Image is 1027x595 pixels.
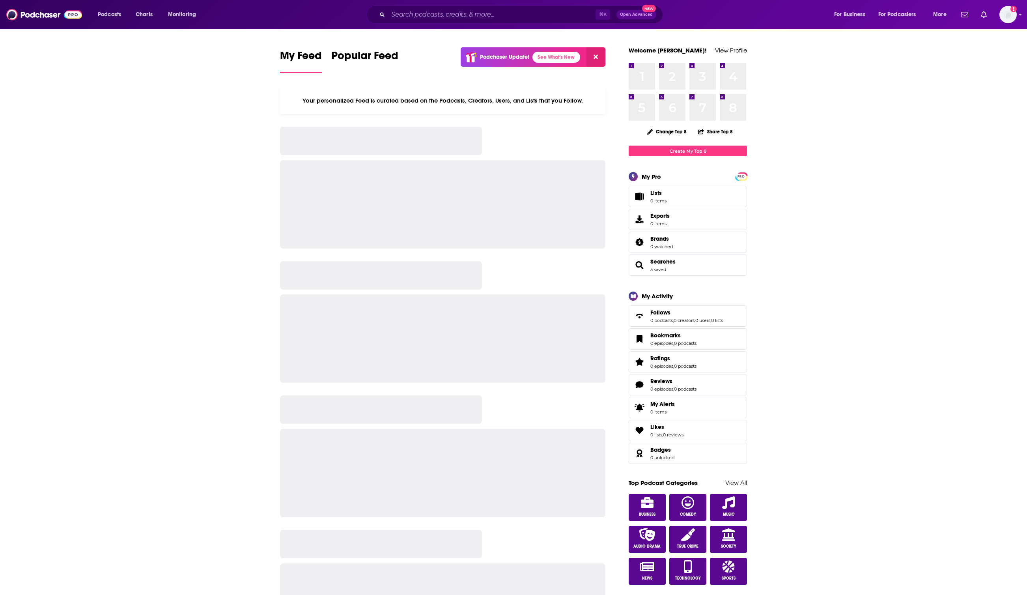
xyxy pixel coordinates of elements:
[650,212,670,219] span: Exports
[650,355,670,362] span: Ratings
[633,544,661,549] span: Audio Drama
[480,54,529,60] p: Podchaser Update!
[280,49,322,67] span: My Feed
[669,494,706,521] a: Comedy
[650,244,673,249] a: 0 watched
[631,425,647,436] a: Likes
[631,311,647,322] a: Follows
[673,341,674,346] span: ,
[677,544,698,549] span: True Crime
[662,432,663,438] span: ,
[663,432,683,438] a: 0 reviews
[616,10,656,19] button: Open AdvancedNew
[650,446,674,453] a: Badges
[650,355,696,362] a: Ratings
[650,235,669,242] span: Brands
[715,47,747,54] a: View Profile
[650,400,675,408] span: My Alerts
[999,6,1017,23] button: Show profile menu
[631,333,647,344] a: Bookmarks
[710,318,711,323] span: ,
[631,402,647,413] span: My Alerts
[650,409,675,415] span: 0 items
[650,386,673,392] a: 0 episodes
[978,8,990,21] a: Show notifications dropdown
[629,526,666,553] a: Audio Drama
[650,189,662,196] span: Lists
[680,512,696,517] span: Comedy
[669,526,706,553] a: True Crime
[711,318,723,323] a: 0 lists
[631,260,647,271] a: Searches
[280,49,322,73] a: My Feed
[650,318,673,323] a: 0 podcasts
[873,8,928,21] button: open menu
[532,52,580,63] a: See What's New
[958,8,971,21] a: Show notifications dropdown
[650,446,671,453] span: Badges
[695,318,710,323] a: 0 users
[674,363,696,369] a: 0 podcasts
[331,49,398,73] a: Popular Feed
[650,423,683,430] a: Likes
[162,8,206,21] button: open menu
[629,374,747,395] span: Reviews
[642,127,691,137] button: Change Top 8
[673,363,674,369] span: ,
[650,378,696,385] a: Reviews
[629,146,747,156] a: Create My Top 8
[695,318,695,323] span: ,
[999,6,1017,23] span: Logged in as hannahlee98
[642,173,661,180] div: My Pro
[6,7,82,22] img: Podchaser - Follow, Share and Rate Podcasts
[331,49,398,67] span: Popular Feed
[736,174,746,180] span: PRO
[631,191,647,202] span: Lists
[650,309,723,316] a: Follows
[98,9,121,20] span: Podcasts
[723,512,734,517] span: Music
[280,87,605,114] div: Your personalized Feed is curated based on the Podcasts, Creators, Users, and Lists that you Follow.
[650,221,670,226] span: 0 items
[650,198,667,204] span: 0 items
[631,214,647,225] span: Exports
[631,448,647,459] a: Badges
[131,8,157,21] a: Charts
[650,189,667,196] span: Lists
[629,420,747,441] span: Likes
[650,455,674,460] a: 0 unlocked
[629,232,747,253] span: Brands
[631,356,647,367] a: Ratings
[168,9,196,20] span: Monitoring
[629,305,747,327] span: Follows
[1010,6,1017,12] svg: Add a profile image
[722,576,736,581] span: Sports
[650,423,664,430] span: Likes
[642,292,673,300] div: My Activity
[675,576,701,581] span: Technology
[725,479,747,486] a: View All
[698,124,733,139] button: Share Top 8
[629,47,707,54] a: Welcome [PERSON_NAME]!
[629,479,698,486] a: Top Podcast Categories
[650,258,676,265] a: Searches
[710,558,747,585] a: Sports
[721,544,736,549] span: Society
[710,494,747,521] a: Music
[673,318,674,323] span: ,
[650,363,673,369] a: 0 episodes
[639,512,655,517] span: Business
[629,209,747,230] a: Exports
[674,386,696,392] a: 0 podcasts
[650,267,666,272] a: 3 saved
[933,9,947,20] span: More
[674,318,695,323] a: 0 creators
[736,173,746,179] a: PRO
[388,8,596,21] input: Search podcasts, credits, & more...
[629,397,747,418] a: My Alerts
[136,9,153,20] span: Charts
